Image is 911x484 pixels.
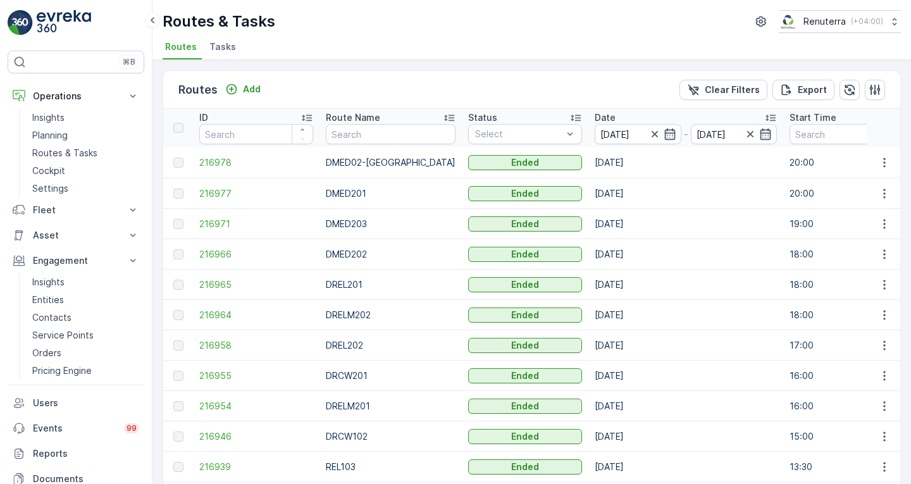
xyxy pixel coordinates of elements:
[790,111,836,124] p: Start Time
[705,84,760,96] p: Clear Filters
[319,421,462,452] td: DRCW102
[199,430,313,443] a: 216946
[468,277,582,292] button: Ended
[33,229,119,242] p: Asset
[783,300,910,330] td: 18:00
[8,248,144,273] button: Engagement
[468,216,582,232] button: Ended
[199,309,313,321] a: 216964
[8,223,144,248] button: Asset
[32,111,65,124] p: Insights
[199,111,208,124] p: ID
[511,430,539,443] p: Ended
[199,187,313,200] span: 216977
[588,239,783,270] td: [DATE]
[32,129,68,142] p: Planning
[8,441,144,466] a: Reports
[588,330,783,361] td: [DATE]
[691,124,778,144] input: dd/mm/yyyy
[33,422,116,435] p: Events
[27,127,144,144] a: Planning
[8,390,144,416] a: Users
[8,84,144,109] button: Operations
[33,90,119,102] p: Operations
[27,144,144,162] a: Routes & Tasks
[27,109,144,127] a: Insights
[199,461,313,473] a: 216939
[319,270,462,300] td: DREL201
[772,80,834,100] button: Export
[319,178,462,209] td: DMED201
[127,423,137,433] p: 99
[511,369,539,382] p: Ended
[199,369,313,382] span: 216955
[199,278,313,291] a: 216965
[468,399,582,414] button: Ended
[163,11,275,32] p: Routes & Tasks
[468,247,582,262] button: Ended
[199,156,313,169] span: 216978
[173,249,183,259] div: Toggle Row Selected
[173,371,183,381] div: Toggle Row Selected
[595,124,681,144] input: dd/mm/yyyy
[326,124,455,144] input: Search
[783,147,910,178] td: 20:00
[783,330,910,361] td: 17:00
[33,397,139,409] p: Users
[783,270,910,300] td: 18:00
[319,209,462,239] td: DMED203
[173,158,183,168] div: Toggle Row Selected
[319,147,462,178] td: DMED02-[GEOGRAPHIC_DATA]
[468,307,582,323] button: Ended
[783,391,910,421] td: 16:00
[173,462,183,472] div: Toggle Row Selected
[511,400,539,413] p: Ended
[173,401,183,411] div: Toggle Row Selected
[319,330,462,361] td: DREL202
[8,416,144,441] a: Events99
[511,339,539,352] p: Ended
[165,40,197,53] span: Routes
[32,276,65,289] p: Insights
[783,421,910,452] td: 15:00
[173,280,183,290] div: Toggle Row Selected
[588,300,783,330] td: [DATE]
[209,40,236,53] span: Tasks
[511,278,539,291] p: Ended
[199,400,313,413] span: 216954
[220,82,266,97] button: Add
[27,326,144,344] a: Service Points
[173,340,183,351] div: Toggle Row Selected
[199,248,313,261] a: 216966
[468,368,582,383] button: Ended
[468,111,497,124] p: Status
[326,111,380,124] p: Route Name
[8,197,144,223] button: Fleet
[32,147,97,159] p: Routes & Tasks
[684,127,688,142] p: -
[32,311,71,324] p: Contacts
[803,15,846,28] p: Renuterra
[178,81,218,99] p: Routes
[798,84,827,96] p: Export
[32,164,65,177] p: Cockpit
[199,218,313,230] a: 216971
[588,270,783,300] td: [DATE]
[783,209,910,239] td: 19:00
[588,361,783,391] td: [DATE]
[27,162,144,180] a: Cockpit
[319,239,462,270] td: DMED202
[511,218,539,230] p: Ended
[779,10,901,33] button: Renuterra(+04:00)
[33,254,119,267] p: Engagement
[8,10,33,35] img: logo
[588,452,783,482] td: [DATE]
[790,124,903,144] input: Search
[173,189,183,199] div: Toggle Row Selected
[511,187,539,200] p: Ended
